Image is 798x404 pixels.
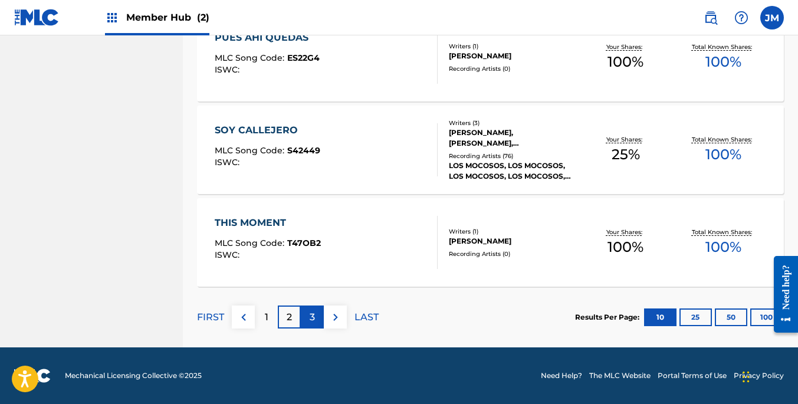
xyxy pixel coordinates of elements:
div: Writers ( 1 ) [449,42,577,51]
span: ISWC : [215,157,242,167]
span: T47OB2 [287,238,321,248]
p: Total Known Shares: [692,228,755,237]
div: PUES AHI QUEDAS [215,31,320,45]
span: 100 % [705,51,741,73]
div: Writers ( 1 ) [449,227,577,236]
p: 1 [265,310,268,324]
span: 25 % [612,144,640,165]
button: 10 [644,308,677,326]
div: User Menu [760,6,784,29]
div: Drag [743,359,750,395]
p: Your Shares: [606,228,645,237]
a: THIS MOMENTMLC Song Code:T47OB2ISWC:Writers (1)[PERSON_NAME]Recording Artists (0)Your Shares:100%... [197,198,784,287]
p: Results Per Page: [575,312,642,323]
iframe: Resource Center [765,247,798,342]
div: [PERSON_NAME] [449,51,577,61]
p: Your Shares: [606,135,645,144]
a: Portal Terms of Use [658,370,727,381]
span: Mechanical Licensing Collective © 2025 [65,370,202,381]
p: 2 [287,310,292,324]
span: ES22G4 [287,52,320,63]
p: 3 [310,310,315,324]
a: Privacy Policy [734,370,784,381]
div: THIS MOMENT [215,216,321,230]
img: left [237,310,251,324]
p: FIRST [197,310,224,324]
span: 100 % [705,237,741,258]
a: Public Search [699,6,723,29]
span: Member Hub [126,11,209,24]
div: Writers ( 3 ) [449,119,577,127]
div: LOS MOCOSOS, LOS MOCOSOS, LOS MOCOSOS, LOS MOCOSOS, LOS MOCOSOS [449,160,577,182]
div: [PERSON_NAME], [PERSON_NAME], [PERSON_NAME] [449,127,577,149]
button: 50 [715,308,747,326]
p: Total Known Shares: [692,135,755,144]
button: 25 [679,308,712,326]
span: 100 % [607,237,643,258]
img: right [329,310,343,324]
div: [PERSON_NAME] [449,236,577,247]
iframe: Chat Widget [739,347,798,404]
span: ISWC : [215,64,242,75]
img: logo [14,369,51,383]
span: ISWC : [215,249,242,260]
p: Total Known Shares: [692,42,755,51]
span: 100 % [607,51,643,73]
a: Need Help? [541,370,582,381]
div: SOY CALLEJERO [215,123,320,137]
span: MLC Song Code : [215,145,287,156]
img: Top Rightsholders [105,11,119,25]
p: Your Shares: [606,42,645,51]
p: LAST [354,310,379,324]
div: Recording Artists ( 0 ) [449,64,577,73]
button: 100 [750,308,783,326]
span: S42449 [287,145,320,156]
img: MLC Logo [14,9,60,26]
span: MLC Song Code : [215,238,287,248]
span: (2) [197,12,209,23]
div: Help [730,6,753,29]
div: Recording Artists ( 0 ) [449,249,577,258]
span: MLC Song Code : [215,52,287,63]
span: 100 % [705,144,741,165]
img: help [734,11,748,25]
img: search [704,11,718,25]
a: PUES AHI QUEDASMLC Song Code:ES22G4ISWC:Writers (1)[PERSON_NAME]Recording Artists (0)Your Shares:... [197,13,784,101]
div: Recording Artists ( 76 ) [449,152,577,160]
a: The MLC Website [589,370,651,381]
a: SOY CALLEJEROMLC Song Code:S42449ISWC:Writers (3)[PERSON_NAME], [PERSON_NAME], [PERSON_NAME]Recor... [197,106,784,194]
